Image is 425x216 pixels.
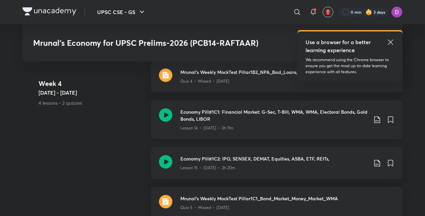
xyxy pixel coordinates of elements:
[180,205,229,211] p: Quiz 5 • Missed • [DATE]
[159,69,172,82] img: quiz
[323,7,333,17] button: avatar
[22,7,76,15] img: Company Logo
[38,79,146,89] h4: Week 4
[365,9,372,15] img: streak
[180,195,395,202] h3: Mrunal's Weekly MockTest Pillar1C1_Bond_Market_Money_Market_WMA
[151,100,403,147] a: Economy Pill#1C1: Financial Market: G-Sec, T-Bill, WMA, WMA, Electoral Bonds, Gold Bonds, LIBORLe...
[391,6,403,18] img: Deepti Yadav
[38,99,146,106] p: 4 lessons • 2 quizzes
[180,69,395,76] h3: Mrunal's Weekly MockTest Pillar1B2_NPA_Bad_Loans_Burning_Issues
[22,7,76,17] a: Company Logo
[180,78,229,84] p: Quiz 4 • Missed • [DATE]
[151,147,403,187] a: Economy Pill#1C2: IPO, SENSEX, DEMAT, Equities, ASBA, ETF, REITs,Lesson 15 • [DATE] • 2h 20m
[306,38,372,54] h5: Use a browser for a better learning experience
[325,9,331,15] img: avatar
[151,61,403,100] a: quizMrunal's Weekly MockTest Pillar1B2_NPA_Bad_Loans_Burning_IssuesQuiz 4 • Missed • [DATE]
[306,57,395,75] p: We recommend using the Chrome browser to ensure you get the most up-to-date learning experience w...
[159,195,172,208] img: quiz
[180,165,235,171] p: Lesson 15 • [DATE] • 2h 20m
[180,125,234,131] p: Lesson 14 • [DATE] • 2h 11m
[38,89,146,97] h5: [DATE] - [DATE]
[33,38,295,48] h3: Mrunal’s Economy for UPSC Prelims-2026 (PCB14-RAFTAAR)
[180,108,368,122] h3: Economy Pill#1C1: Financial Market: G-Sec, T-Bill, WMA, WMA, Electoral Bonds, Gold Bonds, LIBOR
[93,5,150,19] button: UPSC CSE - GS
[180,155,368,162] h3: Economy Pill#1C2: IPO, SENSEX, DEMAT, Equities, ASBA, ETF, REITs,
